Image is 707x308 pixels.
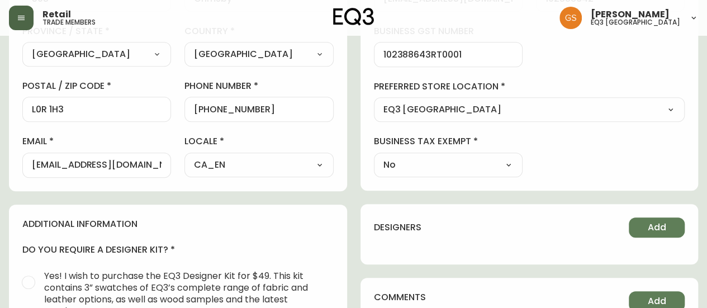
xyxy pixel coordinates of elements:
[184,80,333,92] label: phone number
[591,10,670,19] span: [PERSON_NAME]
[648,221,666,234] span: Add
[648,295,666,307] span: Add
[42,10,71,19] span: Retail
[42,19,96,26] h5: trade members
[184,135,333,148] label: locale
[22,135,171,148] label: email
[22,218,334,230] h4: additional information
[374,291,426,304] h4: comments
[22,244,334,256] h4: do you require a designer kit?
[374,221,421,234] h4: designers
[591,19,680,26] h5: eq3 [GEOGRAPHIC_DATA]
[374,135,523,148] label: business tax exempt
[22,80,171,92] label: postal / zip code
[629,217,685,238] button: Add
[374,80,685,93] label: preferred store location
[559,7,582,29] img: 6b403d9c54a9a0c30f681d41f5fc2571
[333,8,374,26] img: logo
